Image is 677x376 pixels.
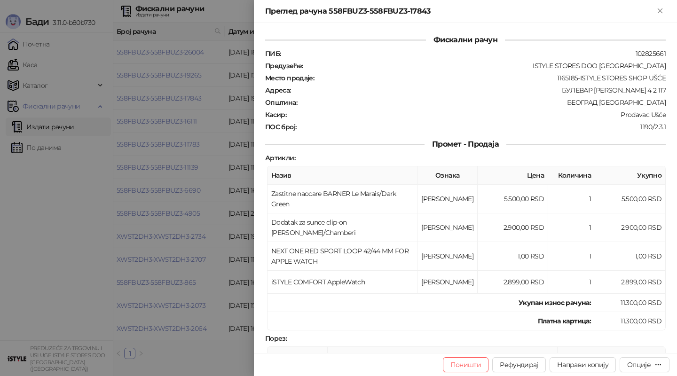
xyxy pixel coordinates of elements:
button: Поништи [443,357,489,372]
td: [PERSON_NAME] [417,271,478,294]
strong: Порез : [265,334,287,343]
td: 2.899,00 RSD [478,271,548,294]
strong: Предузеће : [265,62,303,70]
td: 1 [548,271,595,294]
td: 1 [548,213,595,242]
td: iSTYLE COMFORT AppleWatch [268,271,417,294]
div: Опције [627,360,651,369]
td: 1,00 RSD [595,242,666,271]
th: Стопа [558,347,595,365]
th: Ознака [268,347,328,365]
td: 2.900,00 RSD [595,213,666,242]
td: 1 [548,242,595,271]
strong: Платна картица : [538,317,591,325]
span: Фискални рачун [426,35,505,44]
div: Prodavac Ušće [287,110,667,119]
span: Промет - Продаја [425,140,506,149]
td: 5.500,00 RSD [478,185,548,213]
th: Укупно [595,166,666,185]
strong: Адреса : [265,86,291,94]
strong: Касир : [265,110,286,119]
td: [PERSON_NAME] [417,213,478,242]
th: Цена [478,166,548,185]
strong: ПОС број : [265,123,296,131]
td: 2.899,00 RSD [595,271,666,294]
button: Close [654,6,666,17]
td: 1,00 RSD [478,242,548,271]
td: Zastitne naocare BARNER Le Marais/Dark Green [268,185,417,213]
td: [PERSON_NAME] [417,185,478,213]
strong: ПИБ : [265,49,281,58]
td: NEXT ONE RED SPORT LOOP 42/44 MM FOR APPLE WATCH [268,242,417,271]
td: [PERSON_NAME] [417,242,478,271]
div: 102825661 [282,49,667,58]
span: Направи копију [557,360,608,369]
td: 5.500,00 RSD [595,185,666,213]
strong: Место продаје : [265,74,314,82]
strong: Артикли : [265,154,295,162]
td: 11.300,00 RSD [595,294,666,312]
div: 1165185-ISTYLE STORES SHOP UŠĆE [315,74,667,82]
div: Преглед рачуна 558FBUZ3-558FBUZ3-17843 [265,6,654,17]
td: 11.300,00 RSD [595,312,666,330]
td: 2.900,00 RSD [478,213,548,242]
th: Количина [548,166,595,185]
th: Ознака [417,166,478,185]
button: Опције [620,357,669,372]
button: Рефундирај [492,357,546,372]
th: Назив [268,166,417,185]
td: Dodatak za sunce clip-on [PERSON_NAME]/Chamberi [268,213,417,242]
strong: Општина : [265,98,297,107]
div: ISTYLE STORES DOO [GEOGRAPHIC_DATA] [304,62,667,70]
div: 1190/2.3.1 [297,123,667,131]
strong: Укупан износ рачуна : [519,298,591,307]
button: Направи копију [550,357,616,372]
div: БУЛЕВАР [PERSON_NAME] 4 2 117 [292,86,667,94]
td: 1 [548,185,595,213]
th: Порез [595,347,666,365]
th: Име [328,347,558,365]
div: БЕОГРАД [GEOGRAPHIC_DATA] [298,98,667,107]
